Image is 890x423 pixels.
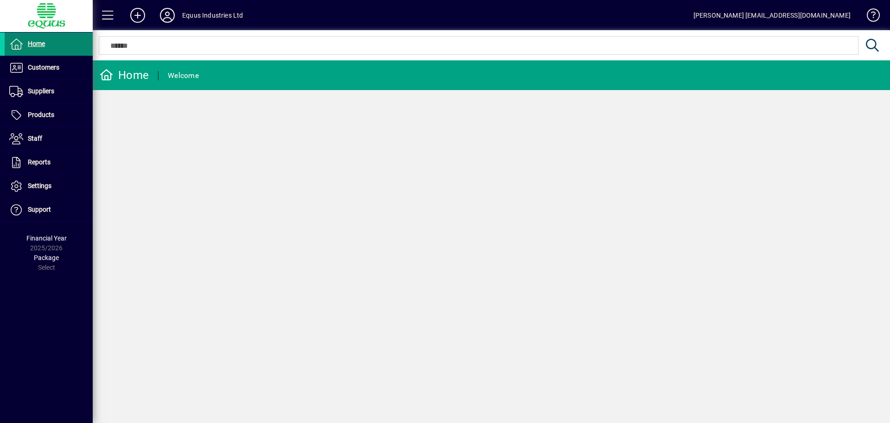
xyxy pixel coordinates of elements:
a: Support [5,198,93,221]
span: Home [28,40,45,47]
div: Home [100,68,149,83]
div: Welcome [168,68,199,83]
a: Staff [5,127,93,150]
span: Reports [28,158,51,166]
a: Customers [5,56,93,79]
span: Financial Year [26,234,67,242]
span: Package [34,254,59,261]
a: Products [5,104,93,127]
span: Customers [28,64,59,71]
span: Support [28,206,51,213]
div: [PERSON_NAME] [EMAIL_ADDRESS][DOMAIN_NAME] [693,8,851,23]
div: Equus Industries Ltd [182,8,243,23]
a: Settings [5,175,93,198]
button: Profile [153,7,182,24]
span: Suppliers [28,87,54,95]
span: Products [28,111,54,118]
span: Settings [28,182,51,189]
a: Reports [5,151,93,174]
a: Knowledge Base [860,2,878,32]
button: Add [123,7,153,24]
a: Suppliers [5,80,93,103]
span: Staff [28,135,42,142]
